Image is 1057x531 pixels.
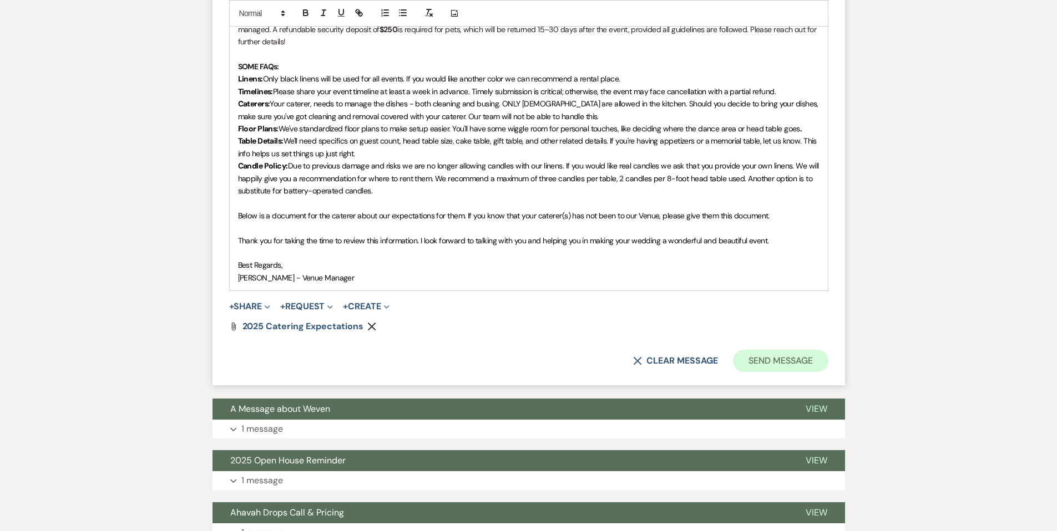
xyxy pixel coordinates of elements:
span: Please share your event timeline at least a week in advance. Timely submission is critical; other... [273,86,776,96]
button: 1 message [213,471,845,490]
span: + [343,302,348,311]
a: 2025 Catering Expectations [242,322,363,331]
span: We'll need specifics on guest count, head table size, cake table, gift table, and other related d... [238,136,819,158]
strong: $250 [380,24,398,34]
button: View [788,450,845,471]
button: Clear message [633,356,717,365]
span: [PERSON_NAME] - Venue Manager [238,273,355,283]
span: We've standardized floor plans to make setup easier. You'll have some wiggle room for personal to... [279,124,800,134]
span: A Message about Weven [230,403,330,415]
span: Thank you for taking the time to review this information. I look forward to talking with you and ... [238,236,769,246]
span: Your caterer, needs to manage the dishes - both cleaning and busing. ONLY [DEMOGRAPHIC_DATA] are ... [238,99,821,121]
p: 1 message [241,473,283,488]
span: Below is a document for the caterer about our expectations for them. If you know that your catere... [238,211,770,221]
span: Best Regards, [238,260,283,270]
span: 2025 Catering Expectations [242,320,363,332]
span: Due to previous damage and risks we are no longer allowing candles with our linens. If you would ... [238,161,821,196]
button: 1 message [213,420,845,438]
span: + [280,302,285,311]
span: 2025 Open House Reminder [230,455,346,466]
span: View [806,403,827,415]
button: Share [229,302,271,311]
span: + [229,302,234,311]
button: 2025 Open House Reminder [213,450,788,471]
strong: Caterers: [238,99,270,109]
strong: Floor Plans: [238,124,279,134]
button: View [788,502,845,523]
button: Send Message [733,350,828,372]
span: View [806,507,827,518]
strong: Table Details: [238,136,284,146]
p: 1 message [241,422,283,436]
button: View [788,399,845,420]
button: Ahavah Drops Call & Pricing [213,502,788,523]
button: Create [343,302,389,311]
span: View [806,455,827,466]
span: Only black linens will be used for all events. If you would like another color we can recommend a... [263,74,620,84]
button: Request [280,302,333,311]
button: A Message about Weven [213,399,788,420]
strong: Candle Policy: [238,161,288,171]
span: Ahavah Drops Call & Pricing [230,507,344,518]
strong: . [800,124,802,134]
strong: Linens: [238,74,263,84]
strong: Timelines: [238,86,273,96]
strong: SOME FAQs: [238,62,279,72]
